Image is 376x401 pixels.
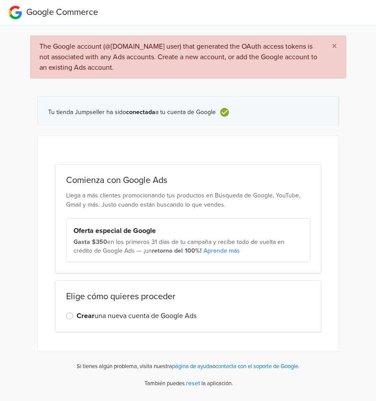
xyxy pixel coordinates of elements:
[66,175,310,186] h2: Comienza con Google Ads
[39,42,317,72] span: The Google account (@[DOMAIN_NAME] user) that generated the OAuth access tokens is not associated...
[152,247,202,254] strong: retorno del 100%!
[186,378,200,388] button: reset
[77,311,197,321] label: una nueva cuenta de Google Ads
[323,36,346,57] button: Close
[26,7,98,18] span: Google Commerce
[48,109,216,116] span: Tu tienda Jumpseller ha sido a tu cuenta de Google
[204,247,240,254] a: Aprende más
[92,238,107,246] strong: $350
[74,238,90,246] strong: Gasta
[74,238,303,255] div: en los primeros 31 días de tu campaña y recibe todo de vuelta en crédito de Google Ads — ¡un
[74,226,156,235] strong: Oferta especial de Google
[66,291,310,302] h2: Elige cómo quieres proceder
[77,362,299,371] p: Si tienes algún problema, visita nuestra o .
[172,363,212,370] a: página de ayuda
[332,40,337,53] span: ×
[77,311,95,320] strong: Crear
[66,191,310,209] p: Llega a más clientes promocionando tus productos en Búsqueda de Google, YouTube, Gmail y más. Jus...
[126,108,155,116] b: conectada
[215,363,298,370] a: contacta con el soporte de Google
[143,378,233,388] p: También puedes la aplicación.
